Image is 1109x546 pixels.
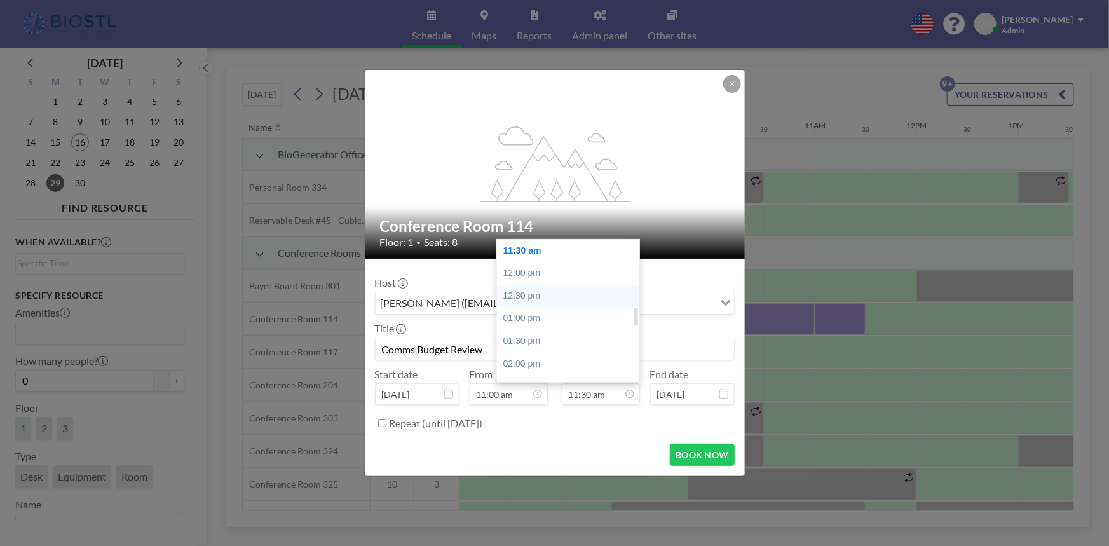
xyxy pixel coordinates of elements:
input: Search for option [641,295,713,311]
div: 12:30 pm [497,285,645,308]
span: Floor: 1 [380,236,414,249]
h2: Conference Room 114 [380,217,731,236]
span: [PERSON_NAME] ([EMAIL_ADDRESS][DOMAIN_NAME]) [378,295,639,311]
label: Repeat (until [DATE]) [390,417,483,430]
span: Seats: 8 [425,236,458,249]
button: BOOK NOW [670,444,734,466]
div: 11:30 am [497,240,645,263]
label: End date [650,368,689,381]
input: Melissa's reservation [376,338,734,360]
div: 02:30 pm [497,375,645,398]
div: 01:00 pm [497,307,645,330]
span: • [417,238,421,247]
label: Start date [375,368,418,381]
div: 02:00 pm [497,353,645,376]
div: 01:30 pm [497,330,645,353]
label: Title [375,322,405,335]
label: Host [375,276,407,289]
div: 12:00 pm [497,262,645,285]
div: Search for option [376,292,734,314]
span: - [553,372,557,400]
label: From [470,368,493,381]
g: flex-grow: 1.2; [480,125,630,201]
